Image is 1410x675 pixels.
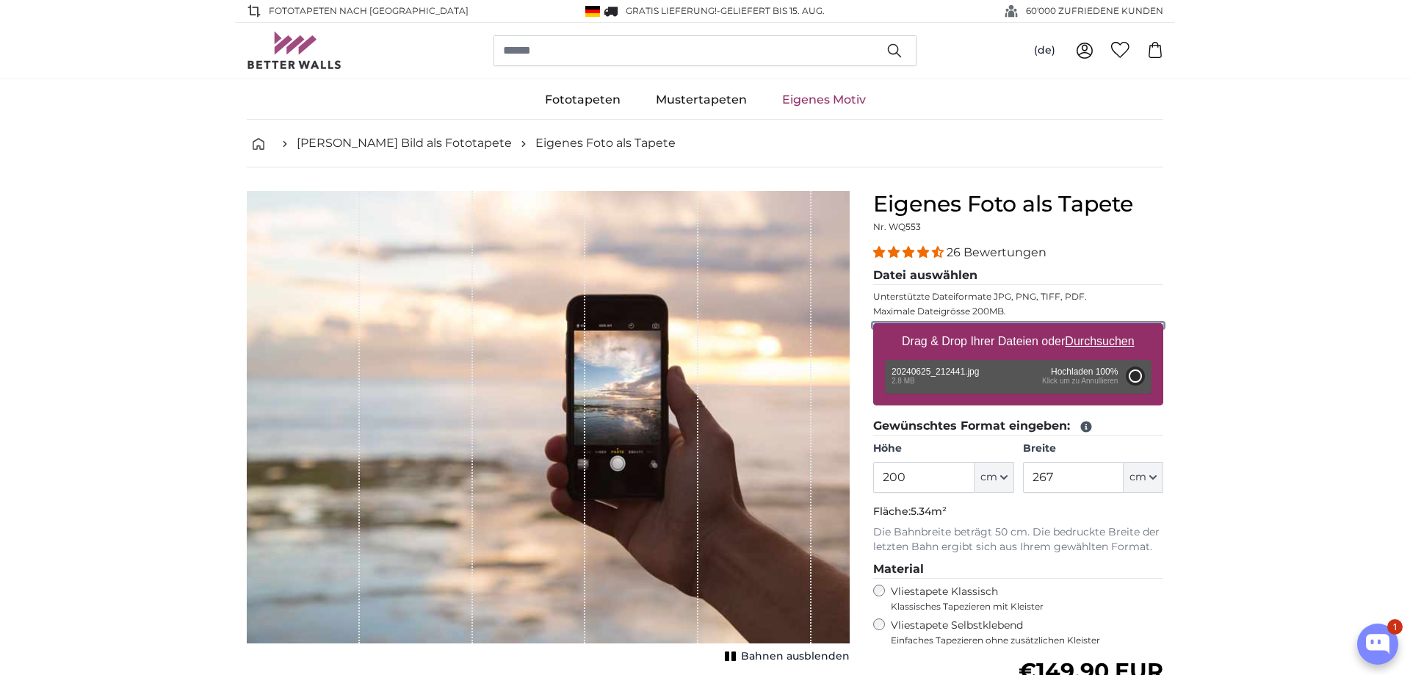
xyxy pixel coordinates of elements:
span: - [717,5,825,16]
span: GRATIS Lieferung! [626,5,717,16]
u: Durchsuchen [1066,335,1135,347]
p: Unterstützte Dateiformate JPG, PNG, TIFF, PDF. [873,291,1163,303]
label: Vliestapete Selbstklebend [891,618,1163,646]
a: Eigenes Foto als Tapete [535,134,676,152]
img: Deutschland [585,6,600,17]
button: cm [975,462,1014,493]
span: Bahnen ausblenden [741,649,850,664]
span: 26 Bewertungen [947,245,1046,259]
a: Fototapeten [527,81,638,119]
label: Vliestapete Klassisch [891,585,1151,613]
a: Mustertapeten [638,81,764,119]
span: 5.34m² [911,505,947,518]
p: Maximale Dateigrösse 200MB. [873,306,1163,317]
p: Fläche: [873,505,1163,519]
span: Einfaches Tapezieren ohne zusätzlichen Kleister [891,635,1163,646]
nav: breadcrumbs [247,120,1163,167]
span: Geliefert bis 15. Aug. [720,5,825,16]
button: cm [1124,462,1163,493]
span: 60'000 ZUFRIEDENE KUNDEN [1026,4,1163,18]
div: 1 of 1 [247,191,850,667]
label: Breite [1023,441,1163,456]
img: Betterwalls [247,32,342,69]
h1: Eigenes Foto als Tapete [873,191,1163,217]
legend: Material [873,560,1163,579]
span: Klassisches Tapezieren mit Kleister [891,601,1151,613]
span: cm [1129,470,1146,485]
button: Bahnen ausblenden [720,646,850,667]
div: 1 [1387,619,1403,635]
span: cm [980,470,997,485]
label: Höhe [873,441,1013,456]
button: Open chatbox [1357,624,1398,665]
span: 4.54 stars [873,245,947,259]
legend: Datei auswählen [873,267,1163,285]
label: Drag & Drop Ihrer Dateien oder [896,327,1140,356]
span: Nr. WQ553 [873,221,921,232]
button: (de) [1022,37,1067,64]
span: Fototapeten nach [GEOGRAPHIC_DATA] [269,4,469,18]
p: Die Bahnbreite beträgt 50 cm. Die bedruckte Breite der letzten Bahn ergibt sich aus Ihrem gewählt... [873,525,1163,555]
a: [PERSON_NAME] Bild als Fototapete [297,134,512,152]
a: Eigenes Motiv [764,81,883,119]
legend: Gewünschtes Format eingeben: [873,417,1163,436]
